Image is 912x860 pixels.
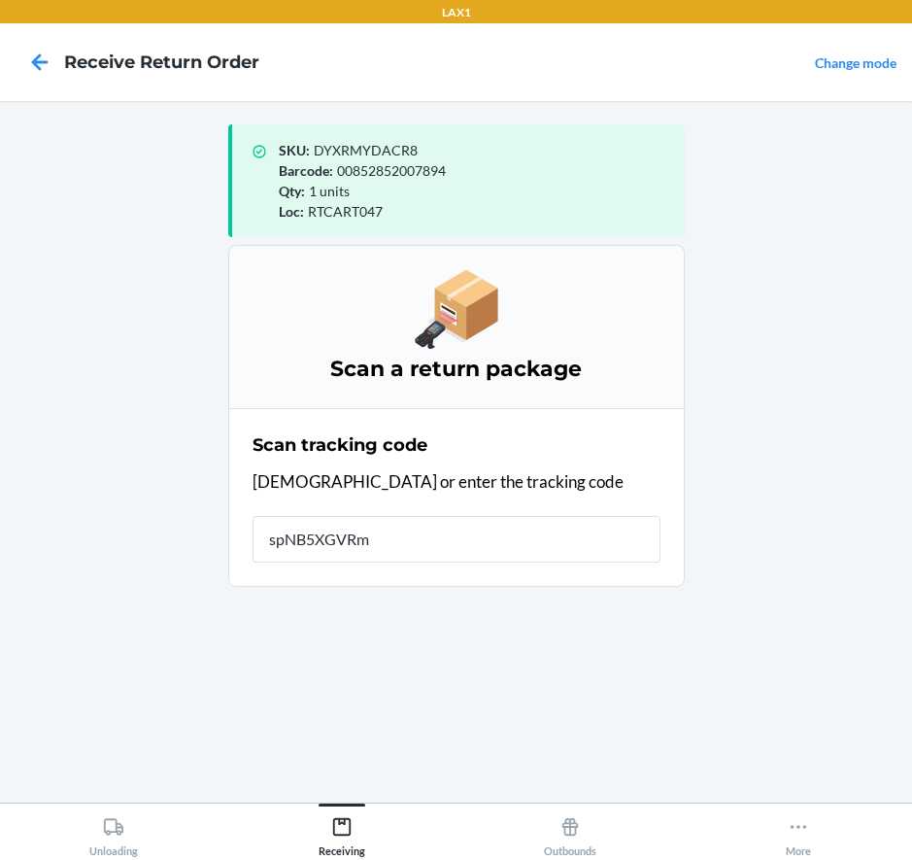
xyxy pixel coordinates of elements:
[319,808,365,857] div: Receiving
[279,183,305,199] span: Qty :
[279,162,333,179] span: Barcode :
[684,804,912,857] button: More
[253,432,427,458] h2: Scan tracking code
[64,50,259,75] h4: Receive Return Order
[308,203,383,220] span: RTCART047
[89,808,138,857] div: Unloading
[279,142,310,158] span: SKU :
[279,203,304,220] span: Loc :
[309,183,350,199] span: 1 units
[228,804,456,857] button: Receiving
[253,354,660,385] h3: Scan a return package
[815,54,896,71] a: Change mode
[786,808,811,857] div: More
[544,808,596,857] div: Outbounds
[314,142,418,158] span: DYXRMYDACR8
[253,516,660,563] input: Tracking code
[442,4,471,21] p: LAX1
[337,162,446,179] span: 00852852007894
[253,469,660,495] p: [DEMOGRAPHIC_DATA] or enter the tracking code
[456,804,685,857] button: Outbounds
